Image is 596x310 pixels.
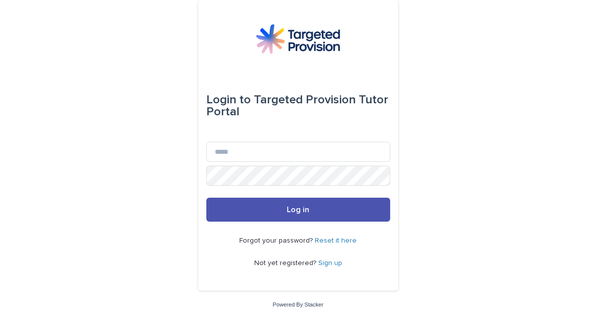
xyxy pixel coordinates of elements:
a: Sign up [318,260,342,267]
a: Reset it here [315,237,357,244]
span: Log in [287,206,309,214]
img: M5nRWzHhSzIhMunXDL62 [256,24,340,54]
button: Log in [206,198,390,222]
span: Not yet registered? [254,260,318,267]
div: Targeted Provision Tutor Portal [206,86,390,126]
a: Powered By Stacker [273,302,323,308]
span: Forgot your password? [239,237,315,244]
span: Login to [206,94,251,106]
